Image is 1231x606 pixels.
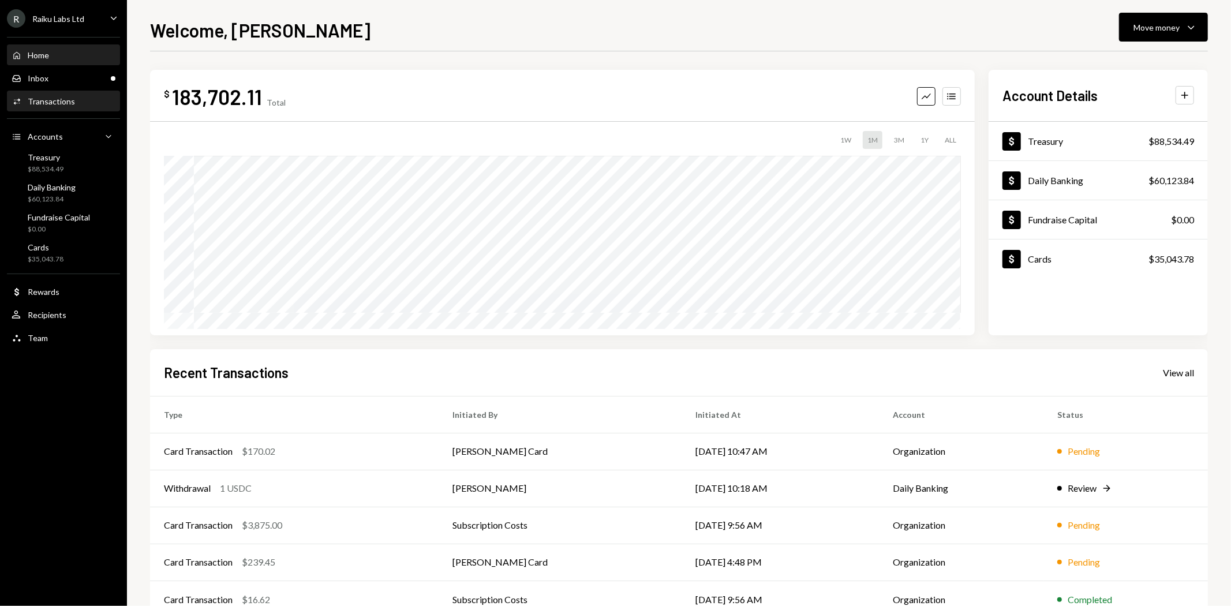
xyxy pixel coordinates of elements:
[1171,213,1194,227] div: $0.00
[7,91,120,111] a: Transactions
[164,444,233,458] div: Card Transaction
[7,44,120,65] a: Home
[28,225,90,234] div: $0.00
[7,9,25,28] div: R
[682,470,879,507] td: [DATE] 10:18 AM
[28,287,59,297] div: Rewards
[439,396,682,433] th: Initiated By
[1068,555,1100,569] div: Pending
[242,555,275,569] div: $239.45
[28,50,49,60] div: Home
[989,200,1208,239] a: Fundraise Capital$0.00
[7,68,120,88] a: Inbox
[28,255,63,264] div: $35,043.78
[1028,253,1052,264] div: Cards
[172,84,262,110] div: 183,702.11
[880,470,1044,507] td: Daily Banking
[28,164,63,174] div: $88,534.49
[7,281,120,302] a: Rewards
[267,98,286,107] div: Total
[164,363,289,382] h2: Recent Transactions
[1043,396,1208,433] th: Status
[989,122,1208,160] a: Treasury$88,534.49
[164,481,211,495] div: Withdrawal
[880,396,1044,433] th: Account
[28,194,76,204] div: $60,123.84
[164,518,233,532] div: Card Transaction
[439,544,682,581] td: [PERSON_NAME] Card
[7,149,120,177] a: Treasury$88,534.49
[150,18,371,42] h1: Welcome, [PERSON_NAME]
[1148,174,1194,188] div: $60,123.84
[836,131,856,149] div: 1W
[28,96,75,106] div: Transactions
[989,240,1208,278] a: Cards$35,043.78
[7,304,120,325] a: Recipients
[28,73,48,83] div: Inbox
[7,209,120,237] a: Fundraise Capital$0.00
[28,132,63,141] div: Accounts
[1163,367,1194,379] div: View all
[164,88,170,100] div: $
[242,518,282,532] div: $3,875.00
[880,433,1044,470] td: Organization
[682,433,879,470] td: [DATE] 10:47 AM
[28,333,48,343] div: Team
[242,444,275,458] div: $170.02
[7,239,120,267] a: Cards$35,043.78
[439,470,682,507] td: [PERSON_NAME]
[28,212,90,222] div: Fundraise Capital
[164,555,233,569] div: Card Transaction
[1068,518,1100,532] div: Pending
[32,14,84,24] div: Raiku Labs Ltd
[682,507,879,544] td: [DATE] 9:56 AM
[220,481,252,495] div: 1 USDC
[1028,136,1063,147] div: Treasury
[7,126,120,147] a: Accounts
[682,544,879,581] td: [DATE] 4:48 PM
[1002,86,1098,105] h2: Account Details
[916,131,933,149] div: 1Y
[989,161,1208,200] a: Daily Banking$60,123.84
[1028,214,1097,225] div: Fundraise Capital
[880,544,1044,581] td: Organization
[7,179,120,207] a: Daily Banking$60,123.84
[1148,252,1194,266] div: $35,043.78
[1148,134,1194,148] div: $88,534.49
[28,152,63,162] div: Treasury
[1119,13,1208,42] button: Move money
[28,310,66,320] div: Recipients
[1028,175,1083,186] div: Daily Banking
[682,396,879,433] th: Initiated At
[940,131,961,149] div: ALL
[1133,21,1180,33] div: Move money
[7,327,120,348] a: Team
[1068,481,1097,495] div: Review
[880,507,1044,544] td: Organization
[439,507,682,544] td: Subscription Costs
[28,242,63,252] div: Cards
[1068,444,1100,458] div: Pending
[28,182,76,192] div: Daily Banking
[150,396,439,433] th: Type
[889,131,909,149] div: 3M
[863,131,882,149] div: 1M
[1163,366,1194,379] a: View all
[439,433,682,470] td: [PERSON_NAME] Card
